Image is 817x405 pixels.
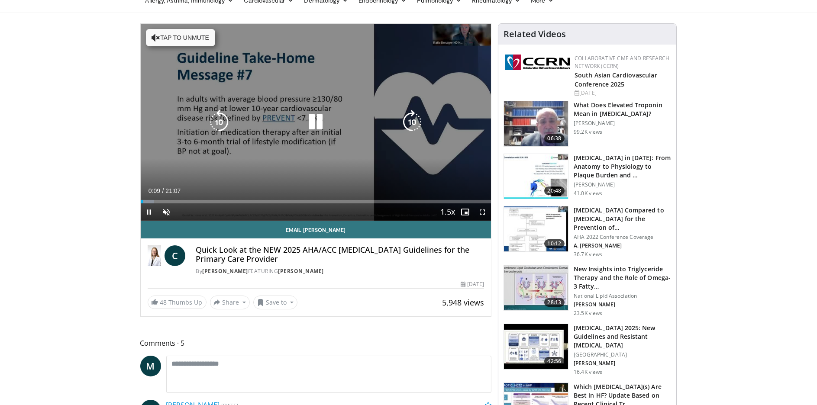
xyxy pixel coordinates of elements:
p: [PERSON_NAME] [574,120,671,127]
img: Dr. Catherine P. Benziger [148,245,161,266]
p: 23.5K views [574,310,602,317]
span: Comments 5 [140,337,492,349]
h3: [MEDICAL_DATA] in [DATE]: From Anatomy to Physiology to Plaque Burden and … [574,154,671,180]
a: C [165,245,185,266]
p: 41.0K views [574,190,602,197]
h3: [MEDICAL_DATA] 2025: New Guidelines and Resistant [MEDICAL_DATA] [574,324,671,350]
div: By FEATURING [196,267,484,275]
p: [PERSON_NAME] [574,360,671,367]
span: 20:48 [544,186,565,195]
button: Unmute [158,203,175,221]
img: a04ee3ba-8487-4636-b0fb-5e8d268f3737.png.150x105_q85_autocrop_double_scale_upscale_version-0.2.png [505,55,570,70]
p: 99.2K views [574,129,602,135]
a: 28:13 New Insights into Triglyceride Therapy and the Role of Omega-3 Fatty… National Lipid Associ... [504,265,671,317]
button: Save to [253,296,297,309]
p: A. [PERSON_NAME] [574,242,671,249]
p: [PERSON_NAME] [574,181,671,188]
h3: [MEDICAL_DATA] Compared to [MEDICAL_DATA] for the Prevention of… [574,206,671,232]
a: 20:48 [MEDICAL_DATA] in [DATE]: From Anatomy to Physiology to Plaque Burden and … [PERSON_NAME] 4... [504,154,671,199]
h3: New Insights into Triglyceride Therapy and the Role of Omega-3 Fatty… [574,265,671,291]
p: National Lipid Association [574,292,671,299]
a: 10:12 [MEDICAL_DATA] Compared to [MEDICAL_DATA] for the Prevention of… AHA 2022 Conference Covera... [504,206,671,258]
span: 48 [160,298,167,306]
span: 21:07 [165,187,181,194]
p: [GEOGRAPHIC_DATA] [574,351,671,358]
a: Email [PERSON_NAME] [141,221,491,238]
span: 42:56 [544,357,565,366]
a: South Asian Cardiovascular Conference 2025 [575,71,657,88]
span: 0:09 [149,187,160,194]
span: 28:13 [544,298,565,307]
img: 280bcb39-0f4e-42eb-9c44-b41b9262a277.150x105_q85_crop-smart_upscale.jpg [504,324,568,369]
a: [PERSON_NAME] [202,267,248,275]
h4: Related Videos [504,29,566,39]
p: [PERSON_NAME] [574,301,671,308]
span: / [162,187,164,194]
img: 45ea033d-f728-4586-a1ce-38957b05c09e.150x105_q85_crop-smart_upscale.jpg [504,265,568,310]
button: Pause [141,203,158,221]
p: AHA 2022 Conference Coverage [574,234,671,241]
img: 98daf78a-1d22-4ebe-927e-10afe95ffd94.150x105_q85_crop-smart_upscale.jpg [504,101,568,146]
a: 42:56 [MEDICAL_DATA] 2025: New Guidelines and Resistant [MEDICAL_DATA] [GEOGRAPHIC_DATA] [PERSON_... [504,324,671,376]
div: [DATE] [461,280,484,288]
button: Fullscreen [474,203,491,221]
button: Share [210,296,250,309]
a: Collaborative CME and Research Network (CCRN) [575,55,669,70]
p: 36.7K views [574,251,602,258]
img: 7c0f9b53-1609-4588-8498-7cac8464d722.150x105_q85_crop-smart_upscale.jpg [504,206,568,251]
a: 48 Thumbs Up [148,296,207,309]
p: 16.4K views [574,369,602,376]
video-js: Video Player [141,24,491,221]
a: 06:38 What Does Elevated Troponin Mean in [MEDICAL_DATA]? [PERSON_NAME] 99.2K views [504,101,671,147]
button: Enable picture-in-picture mode [456,203,474,221]
span: 06:38 [544,134,565,143]
a: [PERSON_NAME] [278,267,324,275]
button: Tap to unmute [146,29,215,46]
a: M [140,356,161,376]
span: 5,948 views [442,297,484,308]
div: Progress Bar [141,200,491,203]
h3: What Does Elevated Troponin Mean in [MEDICAL_DATA]? [574,101,671,118]
h4: Quick Look at the NEW 2025 AHA/ACC [MEDICAL_DATA] Guidelines for the Primary Care Provider [196,245,484,264]
div: [DATE] [575,89,669,97]
img: 823da73b-7a00-425d-bb7f-45c8b03b10c3.150x105_q85_crop-smart_upscale.jpg [504,154,568,199]
button: Playback Rate [439,203,456,221]
span: 10:12 [544,239,565,248]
